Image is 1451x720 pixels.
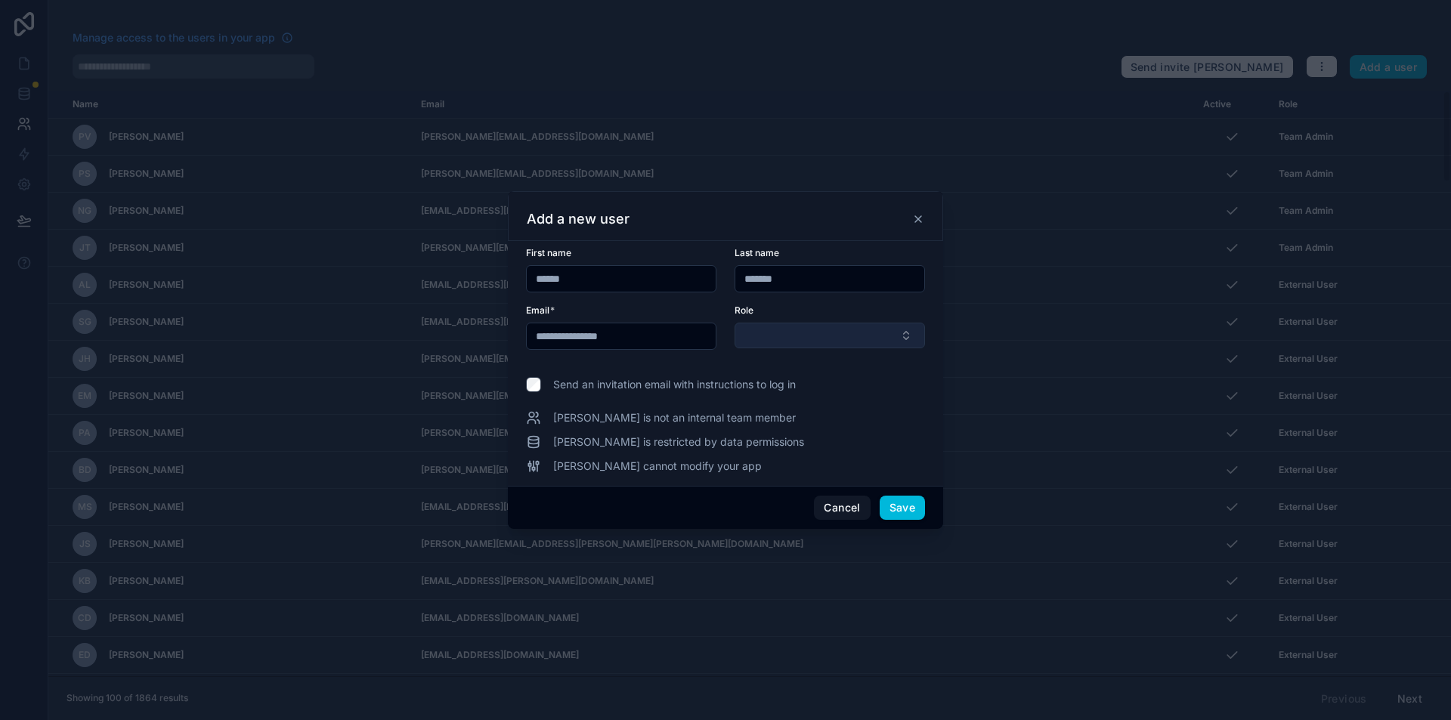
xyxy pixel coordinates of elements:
input: Send an invitation email with instructions to log in [526,377,541,392]
span: [PERSON_NAME] is restricted by data permissions [553,434,804,450]
span: Send an invitation email with instructions to log in [553,377,796,392]
span: First name [526,247,571,258]
span: Email [526,304,549,316]
button: Select Button [735,323,925,348]
h3: Add a new user [527,210,630,228]
button: Save [880,496,925,520]
span: Role [735,304,753,316]
span: Last name [735,247,779,258]
button: Cancel [814,496,870,520]
span: [PERSON_NAME] is not an internal team member [553,410,796,425]
span: [PERSON_NAME] cannot modify your app [553,459,762,474]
